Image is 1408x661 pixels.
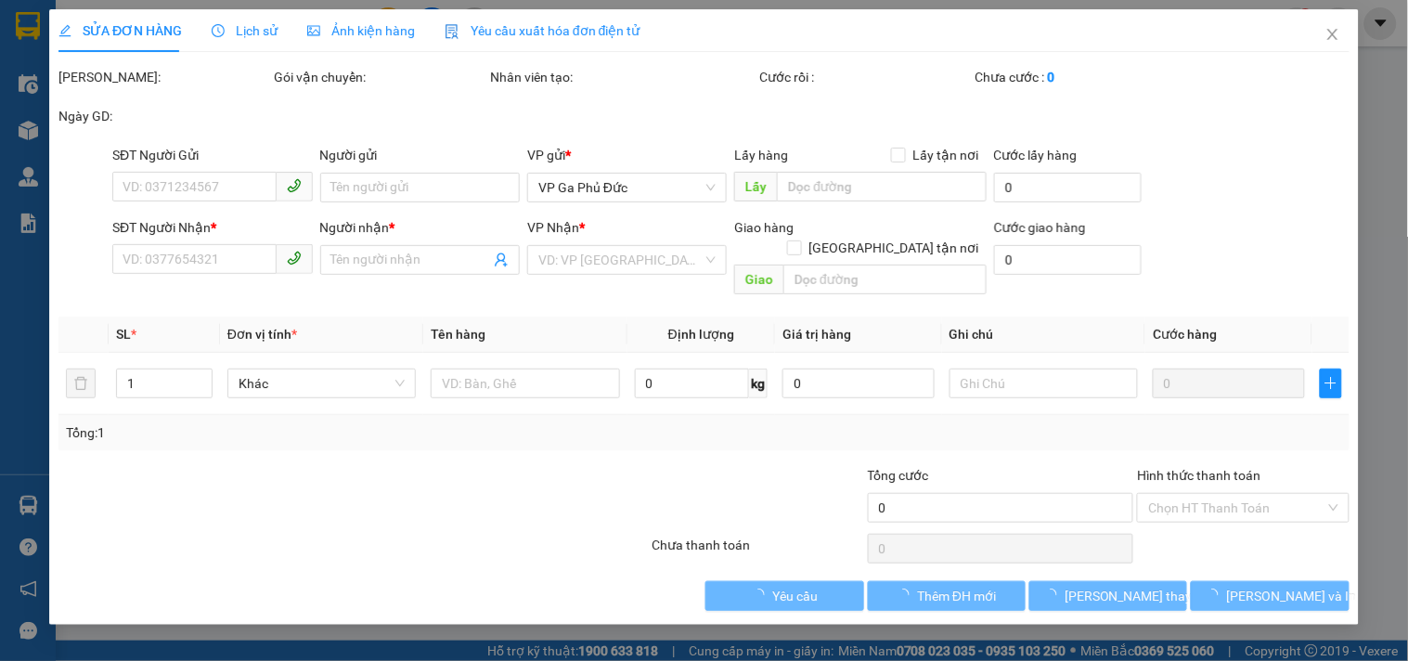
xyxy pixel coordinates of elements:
div: Chưa cước : [975,67,1187,87]
span: Định lượng [668,327,734,342]
button: delete [66,369,96,398]
span: Ảnh kiện hàng [307,23,415,38]
span: Lấy hàng [735,148,789,162]
span: Tên hàng [431,327,485,342]
span: Yêu cầu xuất hóa đơn điện tử [445,23,640,38]
th: Ghi chú [942,317,1145,353]
b: 0 [1048,70,1055,84]
span: Đơn vị tính [227,327,297,342]
div: SĐT Người Nhận [112,217,312,238]
span: [GEOGRAPHIC_DATA] tận nơi [802,238,987,258]
div: Cước rồi : [760,67,972,87]
div: SĐT Người Gửi [112,145,312,165]
span: Giao [735,265,784,294]
span: Lấy tận nơi [906,145,987,165]
span: phone [287,178,302,193]
div: Ngày GD: [58,106,270,126]
input: Dọc đường [778,172,987,201]
button: [PERSON_NAME] và In [1192,581,1350,611]
button: plus [1320,369,1342,398]
div: Chưa thanh toán [650,535,865,567]
span: loading [1044,589,1065,602]
span: SỬA ĐƠN HÀNG [58,23,182,38]
span: Giá trị hàng [782,327,851,342]
button: Yêu cầu [706,581,864,611]
span: Cước hàng [1153,327,1217,342]
span: Lấy [735,172,778,201]
span: VP Nhận [527,220,579,235]
div: Người nhận [320,217,520,238]
button: Close [1307,9,1359,61]
input: Cước lấy hàng [994,173,1143,202]
input: Dọc đường [784,265,987,294]
input: Cước giao hàng [994,245,1143,275]
span: Lịch sử [212,23,278,38]
input: 0 [1153,369,1305,398]
label: Hình thức thanh toán [1137,468,1260,483]
div: Nhân viên tạo: [490,67,756,87]
img: icon [445,24,459,39]
span: Tổng cước [868,468,929,483]
div: Người gửi [320,145,520,165]
span: Yêu cầu [772,586,818,606]
span: VP Ga Phủ Đức [538,174,716,201]
label: Cước giao hàng [994,220,1086,235]
span: picture [307,24,320,37]
span: loading [897,589,917,602]
div: Tổng: 1 [66,422,545,443]
span: kg [749,369,768,398]
span: user-add [494,253,509,267]
span: [PERSON_NAME] thay đổi [1065,586,1213,606]
span: edit [58,24,71,37]
button: [PERSON_NAME] thay đổi [1029,581,1187,611]
input: Ghi Chú [949,369,1138,398]
div: [PERSON_NAME]: [58,67,270,87]
span: phone [287,251,302,266]
span: Giao hàng [735,220,794,235]
div: Gói vận chuyển: [275,67,486,87]
div: VP gửi [527,145,727,165]
input: VD: Bàn, Ghế [431,369,619,398]
span: loading [1207,589,1227,602]
span: Thêm ĐH mới [917,586,996,606]
span: plus [1321,376,1341,391]
label: Cước lấy hàng [994,148,1078,162]
span: close [1325,27,1340,42]
span: [PERSON_NAME] và In [1227,586,1357,606]
span: clock-circle [212,24,225,37]
span: loading [752,589,772,602]
span: SL [116,327,131,342]
span: Khác [239,369,405,397]
button: Thêm ĐH mới [868,581,1026,611]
